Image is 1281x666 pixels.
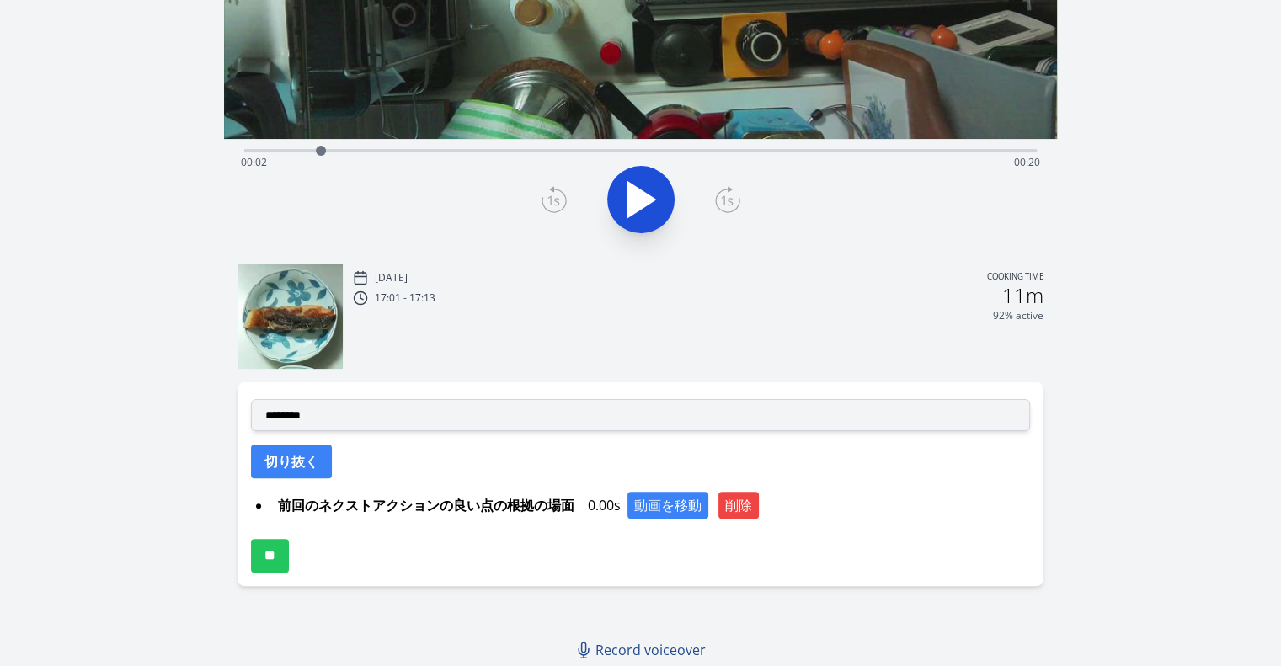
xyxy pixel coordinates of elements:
span: Record voiceover [595,640,706,660]
span: 00:02 [241,155,267,169]
img: 250929080157_thumb.jpeg [238,264,343,369]
p: 17:01 - 17:13 [375,291,435,305]
button: 削除 [718,492,759,519]
span: 前回のネクストアクションの良い点の根拠の場面 [271,492,581,519]
p: 92% active [993,309,1043,322]
div: 0.00s [271,492,1030,519]
button: 切り抜く [251,445,332,478]
button: 動画を移動 [627,492,708,519]
p: Cooking time [987,270,1043,285]
p: [DATE] [375,271,408,285]
span: 00:20 [1014,155,1040,169]
h2: 11m [1002,285,1043,306]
